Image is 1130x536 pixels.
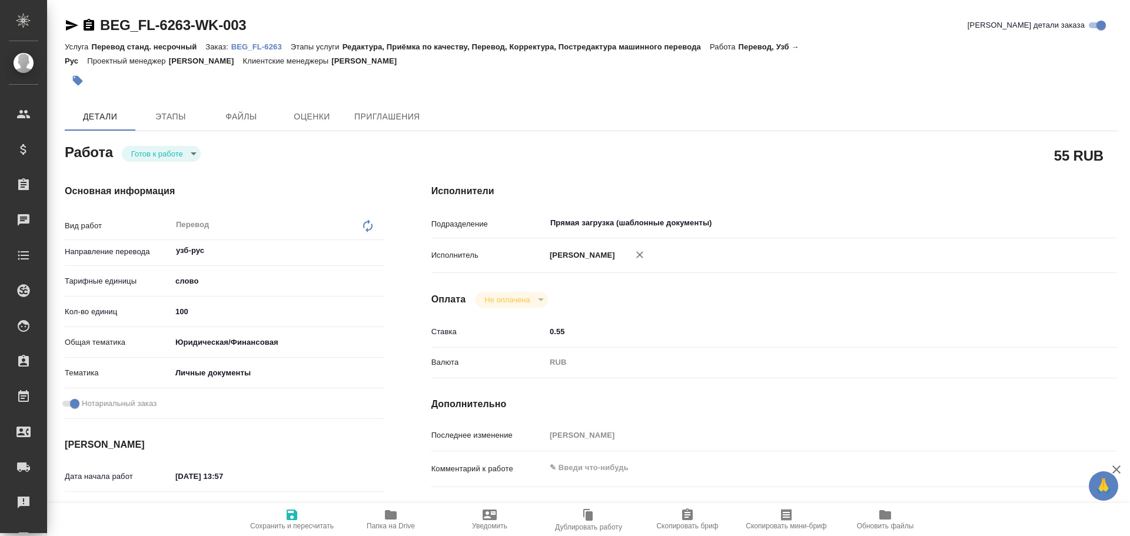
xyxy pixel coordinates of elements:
[546,323,1060,340] input: ✎ Введи что-нибудь
[546,427,1060,444] input: Пустое поле
[968,19,1085,31] span: [PERSON_NAME] детали заказа
[72,109,128,124] span: Детали
[291,42,343,51] p: Этапы услуги
[65,42,91,51] p: Услуга
[65,141,113,162] h2: Работа
[440,503,539,536] button: Уведомить
[171,363,384,383] div: Личные документы
[65,184,384,198] h4: Основная информация
[546,249,615,261] p: [PERSON_NAME]
[431,357,546,368] p: Валюта
[142,109,199,124] span: Этапы
[546,352,1060,372] div: RUB
[284,109,340,124] span: Оценки
[231,41,291,51] a: BEG_FL-6263
[169,56,243,65] p: [PERSON_NAME]
[65,246,171,258] p: Направление перевода
[746,522,826,530] span: Скопировать мини-бриф
[82,398,157,410] span: Нотариальный заказ
[231,42,291,51] p: BEG_FL-6263
[331,56,406,65] p: [PERSON_NAME]
[100,17,246,33] a: BEG_FL-6263-WK-003
[82,18,96,32] button: Скопировать ссылку
[354,109,420,124] span: Приглашения
[122,146,201,162] div: Готов к работе
[171,332,384,352] div: Юридическая/Финансовая
[431,397,1117,411] h4: Дополнительно
[555,523,622,531] span: Дублировать работу
[91,42,205,51] p: Перевод станд. несрочный
[65,220,171,232] p: Вид работ
[431,184,1117,198] h4: Исполнители
[475,292,547,308] div: Готов к работе
[242,503,341,536] button: Сохранить и пересчитать
[65,306,171,318] p: Кол-во единиц
[367,522,415,530] span: Папка на Drive
[836,503,935,536] button: Обновить файлы
[737,503,836,536] button: Скопировать мини-бриф
[171,468,274,485] input: ✎ Введи что-нибудь
[656,522,718,530] span: Скопировать бриф
[213,109,270,124] span: Файлы
[65,18,79,32] button: Скопировать ссылку для ЯМессенджера
[343,42,710,51] p: Редактура, Приёмка по качеству, Перевод, Корректура, Постредактура машинного перевода
[431,463,546,475] p: Комментарий к работе
[1094,474,1114,498] span: 🙏
[171,271,384,291] div: слово
[431,430,546,441] p: Последнее изменение
[250,522,334,530] span: Сохранить и пересчитать
[481,295,533,305] button: Не оплачена
[205,42,231,51] p: Заказ:
[65,367,171,379] p: Тематика
[65,68,91,94] button: Добавить тэг
[171,303,384,320] input: ✎ Введи что-нибудь
[431,326,546,338] p: Ставка
[65,471,171,482] p: Дата начала работ
[857,522,914,530] span: Обновить файлы
[431,249,546,261] p: Исполнитель
[627,242,653,268] button: Удалить исполнителя
[539,503,638,536] button: Дублировать работу
[1054,145,1104,165] h2: 55 RUB
[472,522,507,530] span: Уведомить
[341,503,440,536] button: Папка на Drive
[65,275,171,287] p: Тарифные единицы
[378,249,380,252] button: Open
[87,56,168,65] p: Проектный менеджер
[431,218,546,230] p: Подразделение
[243,56,332,65] p: Клиентские менеджеры
[171,501,274,518] input: Пустое поле
[710,42,739,51] p: Работа
[65,438,384,452] h4: [PERSON_NAME]
[1089,471,1118,501] button: 🙏
[1053,222,1056,224] button: Open
[65,337,171,348] p: Общая тематика
[431,292,466,307] h4: Оплата
[128,149,187,159] button: Готов к работе
[638,503,737,536] button: Скопировать бриф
